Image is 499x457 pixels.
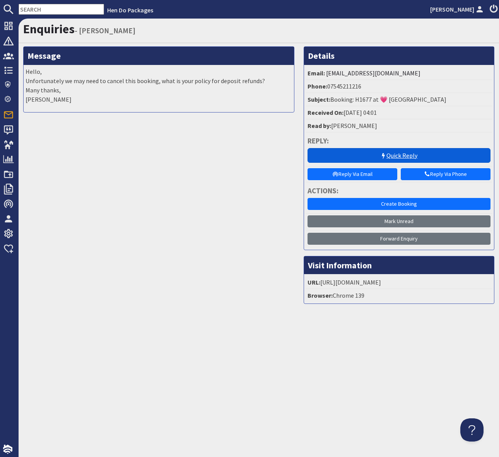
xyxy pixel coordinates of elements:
[308,109,343,116] strong: Received On:
[308,198,491,210] a: Create Booking
[306,106,492,119] li: [DATE] 04:01
[306,80,492,93] li: 07545211216
[308,233,491,245] a: Forward Enquiry
[308,69,325,77] strong: Email:
[306,289,492,302] li: Chrome 139
[308,186,491,195] h4: Actions:
[107,6,153,14] a: Hen Do Packages
[306,276,492,289] li: [URL][DOMAIN_NAME]
[308,168,397,180] a: Reply Via Email
[304,256,494,274] h3: Visit Information
[430,5,485,14] a: [PERSON_NAME]
[460,418,484,442] iframe: Toggle Customer Support
[23,21,75,37] a: Enquiries
[24,47,294,65] h3: Message
[19,4,104,15] input: SEARCH
[75,26,135,35] small: - [PERSON_NAME]
[308,292,333,299] strong: Browser:
[306,119,492,133] li: [PERSON_NAME]
[308,122,331,130] strong: Read by:
[308,278,320,286] strong: URL:
[326,69,420,77] a: [EMAIL_ADDRESS][DOMAIN_NAME]
[308,136,491,145] h4: Reply:
[308,215,491,227] a: Mark Unread
[401,168,490,180] a: Reply Via Phone
[304,47,494,65] h3: Details
[26,67,292,104] p: Hello, Unfortunately we may need to cancel this booking, what is your policy for deposit refunds?...
[306,93,492,106] li: Booking: H1677 at 💗 [GEOGRAPHIC_DATA]
[3,445,12,454] img: staytech_i_w-64f4e8e9ee0a9c174fd5317b4b171b261742d2d393467e5bdba4413f4f884c10.svg
[308,82,327,90] strong: Phone:
[308,148,491,163] a: Quick Reply
[308,95,330,103] strong: Subject:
